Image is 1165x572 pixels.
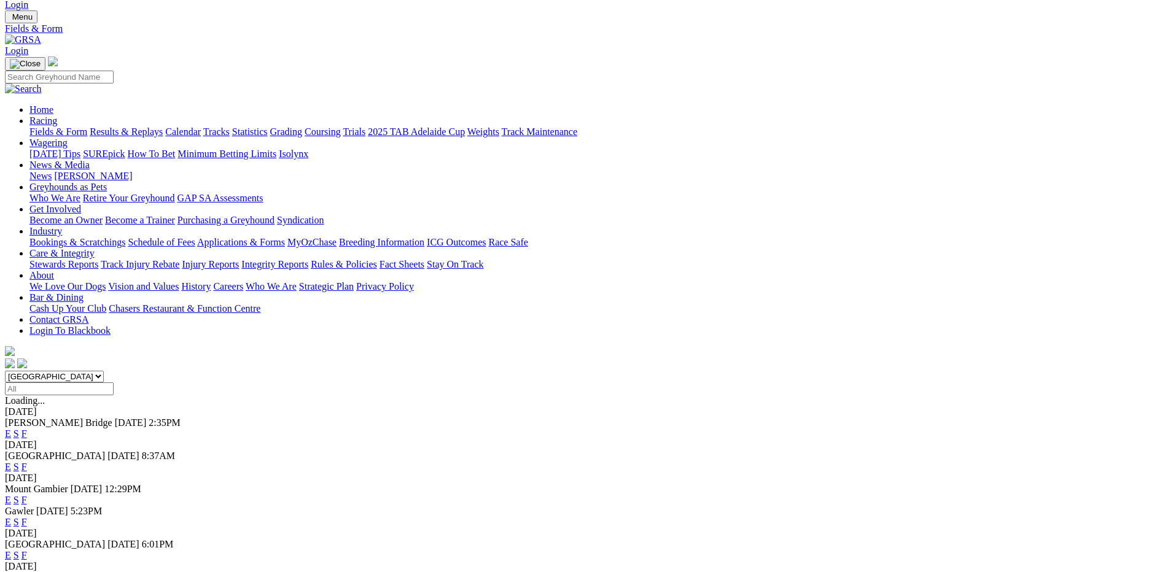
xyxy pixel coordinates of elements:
[5,45,28,56] a: Login
[5,462,11,472] a: E
[29,126,1160,137] div: Racing
[181,281,211,292] a: History
[5,539,105,549] span: [GEOGRAPHIC_DATA]
[29,137,68,148] a: Wagering
[29,193,1160,204] div: Greyhounds as Pets
[241,259,308,269] a: Integrity Reports
[5,495,11,505] a: E
[5,346,15,356] img: logo-grsa-white.png
[21,517,27,527] a: F
[29,171,1160,182] div: News & Media
[83,149,125,159] a: SUREpick
[246,281,297,292] a: Who We Are
[105,215,175,225] a: Become a Trainer
[14,428,19,439] a: S
[5,406,1160,417] div: [DATE]
[5,561,1160,572] div: [DATE]
[177,149,276,159] a: Minimum Betting Limits
[29,314,88,325] a: Contact GRSA
[5,550,11,560] a: E
[108,281,179,292] a: Vision and Values
[12,12,33,21] span: Menu
[29,215,103,225] a: Become an Owner
[107,539,139,549] span: [DATE]
[356,281,414,292] a: Privacy Policy
[165,126,201,137] a: Calendar
[427,237,486,247] a: ICG Outcomes
[5,23,1160,34] a: Fields & Form
[5,10,37,23] button: Toggle navigation
[29,215,1160,226] div: Get Involved
[29,237,1160,248] div: Industry
[29,303,1160,314] div: Bar & Dining
[21,495,27,505] a: F
[21,428,27,439] a: F
[29,259,98,269] a: Stewards Reports
[299,281,354,292] a: Strategic Plan
[29,149,80,159] a: [DATE] Tips
[14,495,19,505] a: S
[29,248,95,258] a: Care & Integrity
[21,550,27,560] a: F
[128,237,195,247] a: Schedule of Fees
[5,83,42,95] img: Search
[5,34,41,45] img: GRSA
[54,171,132,181] a: [PERSON_NAME]
[5,57,45,71] button: Toggle navigation
[29,115,57,126] a: Racing
[14,550,19,560] a: S
[29,292,84,303] a: Bar & Dining
[197,237,285,247] a: Applications & Forms
[427,259,483,269] a: Stay On Track
[5,506,34,516] span: Gawler
[5,71,114,83] input: Search
[467,126,499,137] a: Weights
[29,259,1160,270] div: Care & Integrity
[29,104,53,115] a: Home
[48,56,58,66] img: logo-grsa-white.png
[232,126,268,137] a: Statistics
[29,171,52,181] a: News
[71,484,103,494] span: [DATE]
[29,303,106,314] a: Cash Up Your Club
[107,450,139,461] span: [DATE]
[311,259,377,269] a: Rules & Policies
[10,59,41,69] img: Close
[5,428,11,439] a: E
[128,149,176,159] a: How To Bet
[279,149,308,159] a: Isolynx
[502,126,577,137] a: Track Maintenance
[109,303,260,314] a: Chasers Restaurant & Function Centre
[29,237,125,247] a: Bookings & Scratchings
[5,450,105,461] span: [GEOGRAPHIC_DATA]
[270,126,302,137] a: Grading
[29,281,1160,292] div: About
[29,325,111,336] a: Login To Blackbook
[29,226,62,236] a: Industry
[36,506,68,516] span: [DATE]
[29,182,107,192] a: Greyhounds as Pets
[5,517,11,527] a: E
[83,193,175,203] a: Retire Your Greyhound
[14,517,19,527] a: S
[488,237,528,247] a: Race Safe
[142,539,174,549] span: 6:01PM
[5,382,114,395] input: Select date
[177,193,263,203] a: GAP SA Assessments
[29,204,81,214] a: Get Involved
[380,259,424,269] a: Fact Sheets
[29,126,87,137] a: Fields & Form
[343,126,365,137] a: Trials
[115,417,147,428] span: [DATE]
[29,270,54,280] a: About
[29,281,106,292] a: We Love Our Dogs
[305,126,341,137] a: Coursing
[203,126,230,137] a: Tracks
[71,506,103,516] span: 5:23PM
[182,259,239,269] a: Injury Reports
[277,215,324,225] a: Syndication
[5,358,15,368] img: facebook.svg
[177,215,275,225] a: Purchasing a Greyhound
[213,281,243,292] a: Careers
[14,462,19,472] a: S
